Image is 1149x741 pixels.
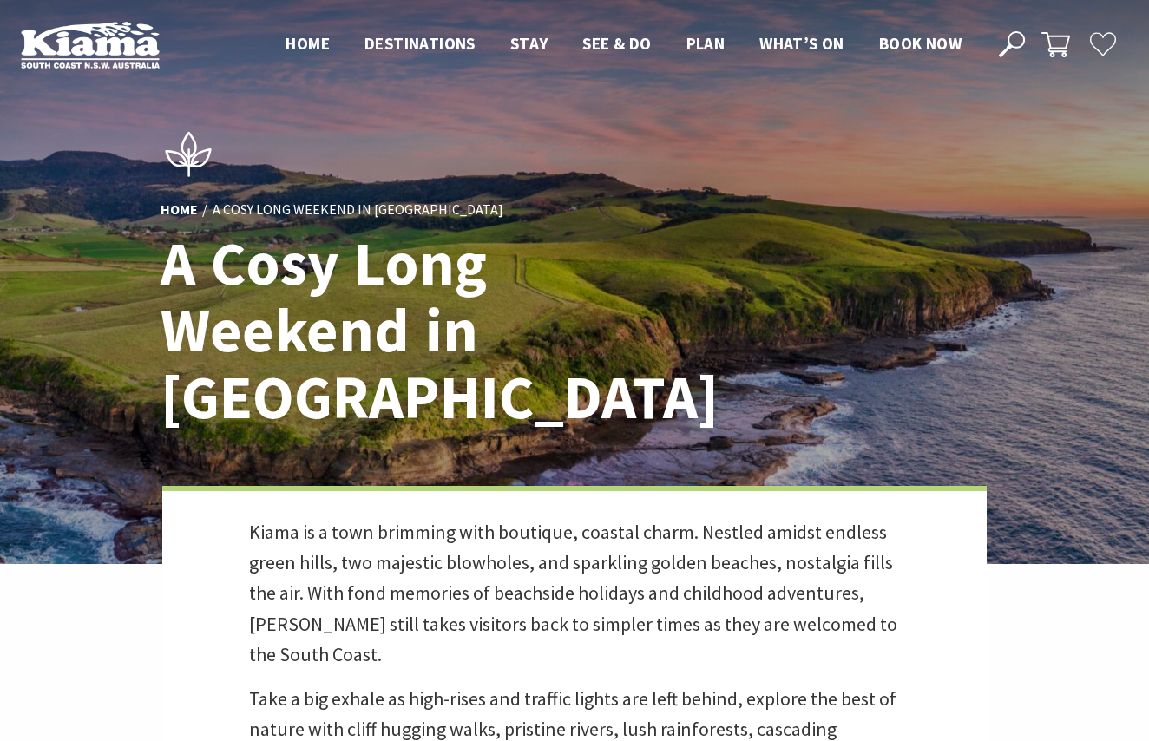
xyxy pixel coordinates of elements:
nav: Main Menu [268,30,979,59]
span: Plan [686,33,726,54]
span: Home [286,33,330,54]
img: Kiama Logo [21,21,160,69]
h1: A Cosy Long Weekend in [GEOGRAPHIC_DATA] [161,230,651,430]
span: See & Do [582,33,651,54]
span: What’s On [759,33,844,54]
p: Kiama is a town brimming with boutique, coastal charm. Nestled amidst endless green hills, two ma... [249,517,900,670]
a: Home [161,200,198,220]
li: A Cosy Long Weekend in [GEOGRAPHIC_DATA] [213,199,503,221]
span: Stay [510,33,548,54]
span: Book now [879,33,962,54]
span: Destinations [364,33,476,54]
